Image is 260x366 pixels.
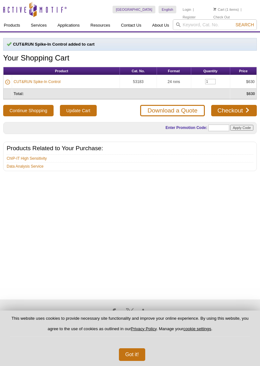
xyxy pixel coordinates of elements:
span: Quantity [203,69,218,73]
a: Contact Us [117,19,145,31]
a: [GEOGRAPHIC_DATA] [113,6,155,13]
td: 53183 [120,75,157,89]
span: Cat. No. [132,69,145,73]
strong: $630 [246,92,255,96]
a: Download a Quote [140,105,205,116]
a: Data Analysis Service [7,164,43,169]
input: Apply Code [230,125,253,131]
p: This website uses cookies to provide necessary site functionality and improve your online experie... [10,316,250,337]
a: Check Out [213,15,230,19]
a: English [159,6,176,13]
li: | [241,6,242,13]
td: 24 rxns [157,75,191,89]
li: | [193,6,194,13]
a: Register [183,15,196,19]
button: cookie settings [183,326,211,331]
span: Price [239,69,248,73]
a: About Us [148,19,173,31]
span: Format [168,69,180,73]
h1: Your Shopping Cart [3,54,257,63]
button: Got it! [119,348,145,361]
img: Your Cart [213,8,216,11]
a: Resources [87,19,114,31]
input: Update Cart [60,105,96,116]
span: Product [55,69,68,73]
a: CUT&RUN Spike-In Control [14,79,61,85]
li: (1 items) [213,6,239,13]
button: Continue Shopping [3,105,54,116]
span: Search [236,22,254,27]
a: Applications [54,19,83,31]
td: $630 [230,75,257,89]
strong: Total: [14,92,24,96]
a: Checkout [211,105,257,116]
a: Cart [213,7,224,12]
a: Privacy Policy [131,326,157,331]
button: Search [234,22,256,28]
p: CUT&RUN Spike-In Control added to cart [7,42,253,47]
a: Login [183,7,191,12]
a: Services [27,19,50,31]
h2: Products Related to Your Purchase: [7,145,253,151]
label: Enter Promotion Code: [165,125,207,130]
a: ChIP-IT High Sensitivity [7,156,47,161]
input: Keyword, Cat. No. [173,19,257,30]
